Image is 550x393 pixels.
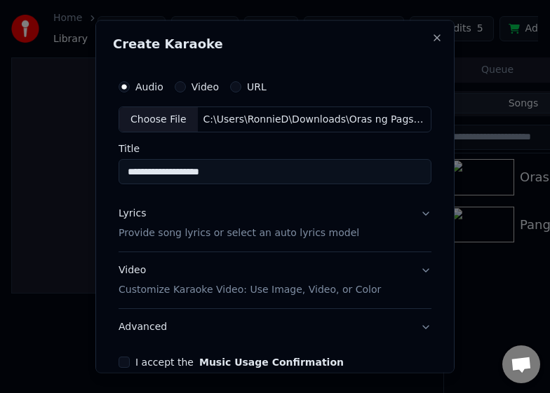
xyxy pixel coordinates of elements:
[135,357,344,367] label: I accept the
[247,81,267,91] label: URL
[119,309,431,345] button: Advanced
[113,37,437,50] h2: Create Karaoke
[119,283,381,297] p: Customize Karaoke Video: Use Image, Video, or Color
[119,195,431,251] button: LyricsProvide song lyrics or select an auto lyrics model
[135,81,163,91] label: Audio
[119,252,431,308] button: VideoCustomize Karaoke Video: Use Image, Video, or Color
[192,81,219,91] label: Video
[119,226,359,240] p: Provide song lyrics or select an auto lyrics model
[119,207,146,221] div: Lyrics
[198,112,431,126] div: C:\Users\RonnieD\Downloads\Oras ng Pagsubok (1).mp3
[199,357,344,367] button: I accept the
[119,106,198,132] div: Choose File
[119,144,431,153] label: Title
[119,263,381,297] div: Video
